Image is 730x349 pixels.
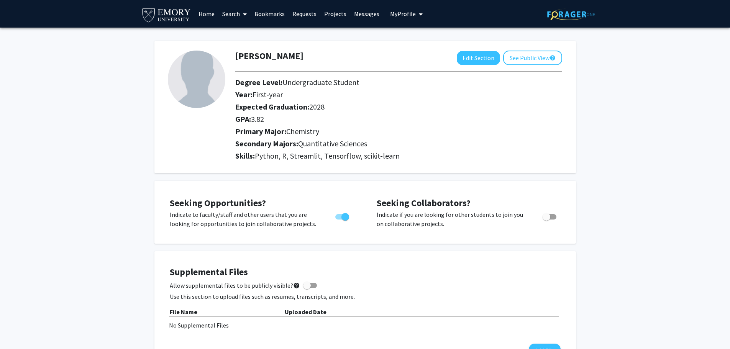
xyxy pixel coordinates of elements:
mat-icon: help [550,53,556,62]
span: Python, R, Streamlit, Tensorflow, scikit-learn [255,151,400,161]
a: Messages [350,0,383,27]
iframe: Chat [6,315,33,343]
p: Indicate if you are looking for other students to join you on collaborative projects. [377,210,528,228]
img: ForagerOne Logo [547,8,595,20]
span: Chemistry [286,126,319,136]
h1: [PERSON_NAME] [235,51,303,62]
div: Toggle [332,210,353,221]
span: Seeking Opportunities? [170,197,266,209]
span: 2028 [309,102,325,111]
a: Projects [320,0,350,27]
span: Undergraduate Student [282,77,359,87]
h2: Primary Major: [235,127,562,136]
img: Profile Picture [168,51,225,108]
span: My Profile [390,10,416,18]
span: First-year [253,90,283,99]
b: File Name [170,308,197,316]
p: Use this section to upload files such as resumes, transcripts, and more. [170,292,561,301]
h4: Supplemental Files [170,267,561,278]
b: Uploaded Date [285,308,326,316]
h2: Skills: [235,151,562,161]
a: Search [218,0,251,27]
a: Bookmarks [251,0,289,27]
h2: Degree Level: [235,78,559,87]
mat-icon: help [293,281,300,290]
a: Home [195,0,218,27]
h2: Secondary Majors: [235,139,562,148]
span: Seeking Collaborators? [377,197,471,209]
span: Allow supplemental files to be publicly visible? [170,281,300,290]
div: Toggle [540,210,561,221]
button: Edit Section [457,51,500,65]
h2: Year: [235,90,559,99]
span: 3.82 [251,114,264,124]
span: Quantitative Sciences [298,139,367,148]
a: Requests [289,0,320,27]
button: See Public View [503,51,562,65]
p: Indicate to faculty/staff and other users that you are looking for opportunities to join collabor... [170,210,321,228]
h2: Expected Graduation: [235,102,559,111]
h2: GPA: [235,115,559,124]
img: Emory University Logo [141,6,192,23]
div: No Supplemental Files [169,321,561,330]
